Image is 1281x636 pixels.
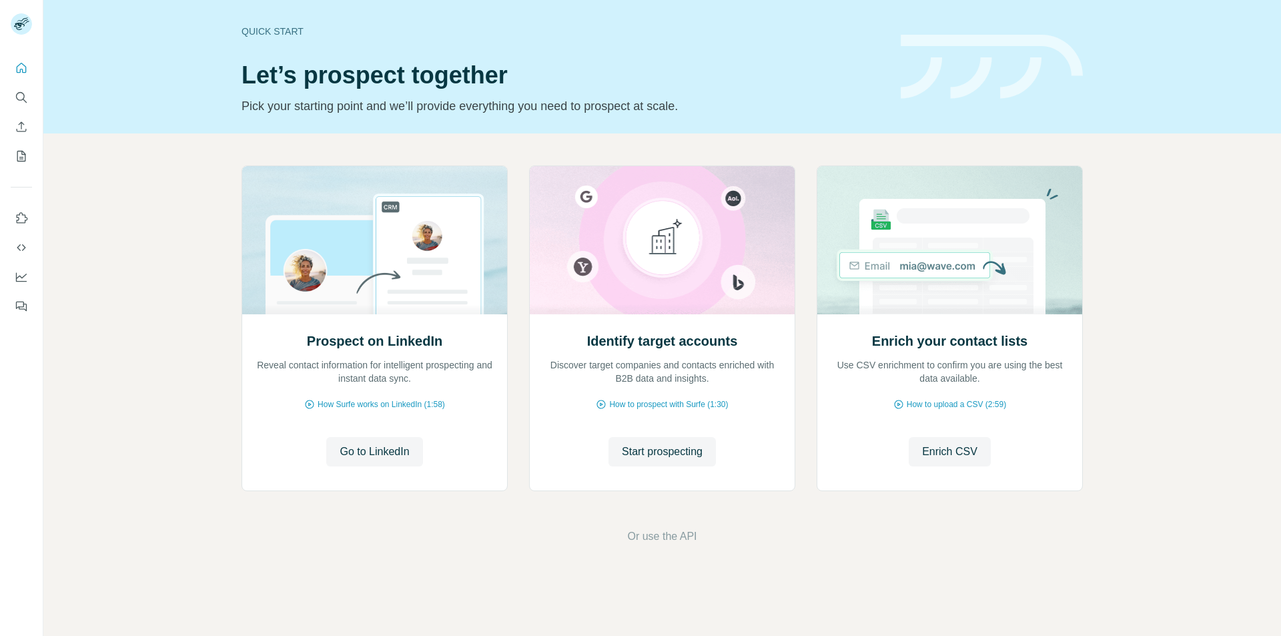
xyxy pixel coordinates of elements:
span: Go to LinkedIn [340,444,409,460]
button: Use Surfe on LinkedIn [11,206,32,230]
img: Identify target accounts [529,166,795,314]
button: Enrich CSV [909,437,991,466]
button: Go to LinkedIn [326,437,422,466]
p: Pick your starting point and we’ll provide everything you need to prospect at scale. [242,97,885,115]
span: Start prospecting [622,444,703,460]
h2: Enrich your contact lists [872,332,1027,350]
div: Quick start [242,25,885,38]
button: Enrich CSV [11,115,32,139]
h1: Let’s prospect together [242,62,885,89]
button: My lists [11,144,32,168]
p: Use CSV enrichment to confirm you are using the best data available. [831,358,1069,385]
h2: Prospect on LinkedIn [307,332,442,350]
span: Enrich CSV [922,444,977,460]
button: Quick start [11,56,32,80]
img: banner [901,35,1083,99]
span: How to upload a CSV (2:59) [907,398,1006,410]
p: Discover target companies and contacts enriched with B2B data and insights. [543,358,781,385]
span: How Surfe works on LinkedIn (1:58) [318,398,445,410]
h2: Identify target accounts [587,332,738,350]
span: How to prospect with Surfe (1:30) [609,398,728,410]
img: Enrich your contact lists [817,166,1083,314]
button: Use Surfe API [11,236,32,260]
button: Dashboard [11,265,32,289]
button: Or use the API [627,529,697,545]
button: Start prospecting [608,437,716,466]
p: Reveal contact information for intelligent prospecting and instant data sync. [256,358,494,385]
button: Search [11,85,32,109]
img: Prospect on LinkedIn [242,166,508,314]
button: Feedback [11,294,32,318]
